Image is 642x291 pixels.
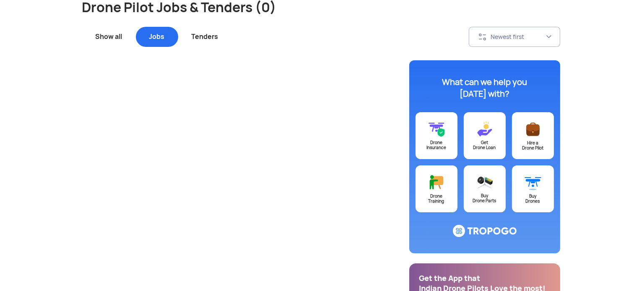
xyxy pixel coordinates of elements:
[178,27,232,47] div: Tenders
[464,140,506,150] div: Get Drone Loan
[464,165,506,212] a: BuyDrone Parts
[432,76,537,100] div: What can we help you [DATE] with?
[476,174,493,191] img: ic_droneparts@3x.svg
[453,225,517,237] img: ic_logo@3x.svg
[512,112,554,159] a: Hire aDrone Pilot
[525,121,541,138] img: ic_postajob@3x.svg
[469,27,560,47] button: Newest first
[476,121,493,137] img: ic_loans@3x.svg
[464,193,506,203] div: Buy Drone Parts
[512,194,554,204] div: Buy Drones
[464,112,506,159] a: GetDrone Loan
[416,140,457,150] div: Drone Insurance
[428,174,445,191] img: ic_training@3x.svg
[512,141,554,151] div: Hire a Drone Pilot
[136,27,178,47] div: Jobs
[419,273,550,283] div: Get the App that
[416,194,457,204] div: Drone Training
[416,165,457,212] a: DroneTraining
[428,121,445,137] img: ic_drone_insurance@3x.svg
[525,174,541,191] img: ic_buydrone@3x.svg
[491,33,546,41] div: Newest first
[416,112,457,159] a: DroneInsurance
[82,27,136,47] div: Show all
[512,165,554,212] a: BuyDrones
